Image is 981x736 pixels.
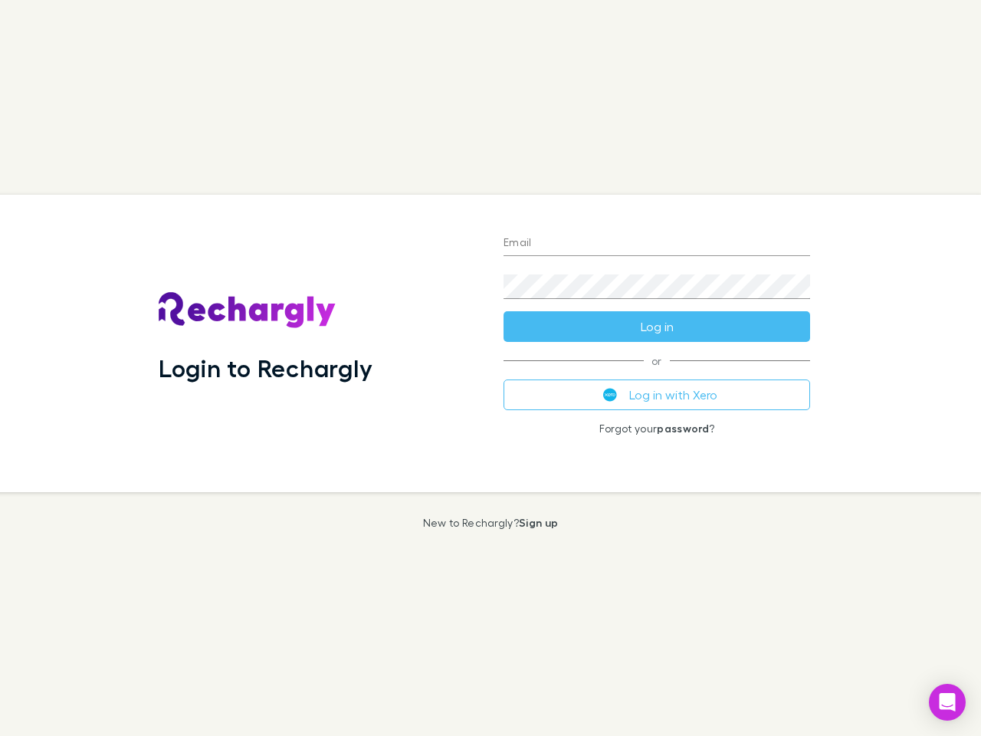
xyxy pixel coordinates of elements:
a: password [657,422,709,435]
img: Xero's logo [603,388,617,402]
button: Log in with Xero [504,379,810,410]
div: Open Intercom Messenger [929,684,966,721]
p: New to Rechargly? [423,517,559,529]
p: Forgot your ? [504,422,810,435]
button: Log in [504,311,810,342]
a: Sign up [519,516,558,529]
img: Rechargly's Logo [159,292,336,329]
h1: Login to Rechargly [159,353,372,383]
span: or [504,360,810,361]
